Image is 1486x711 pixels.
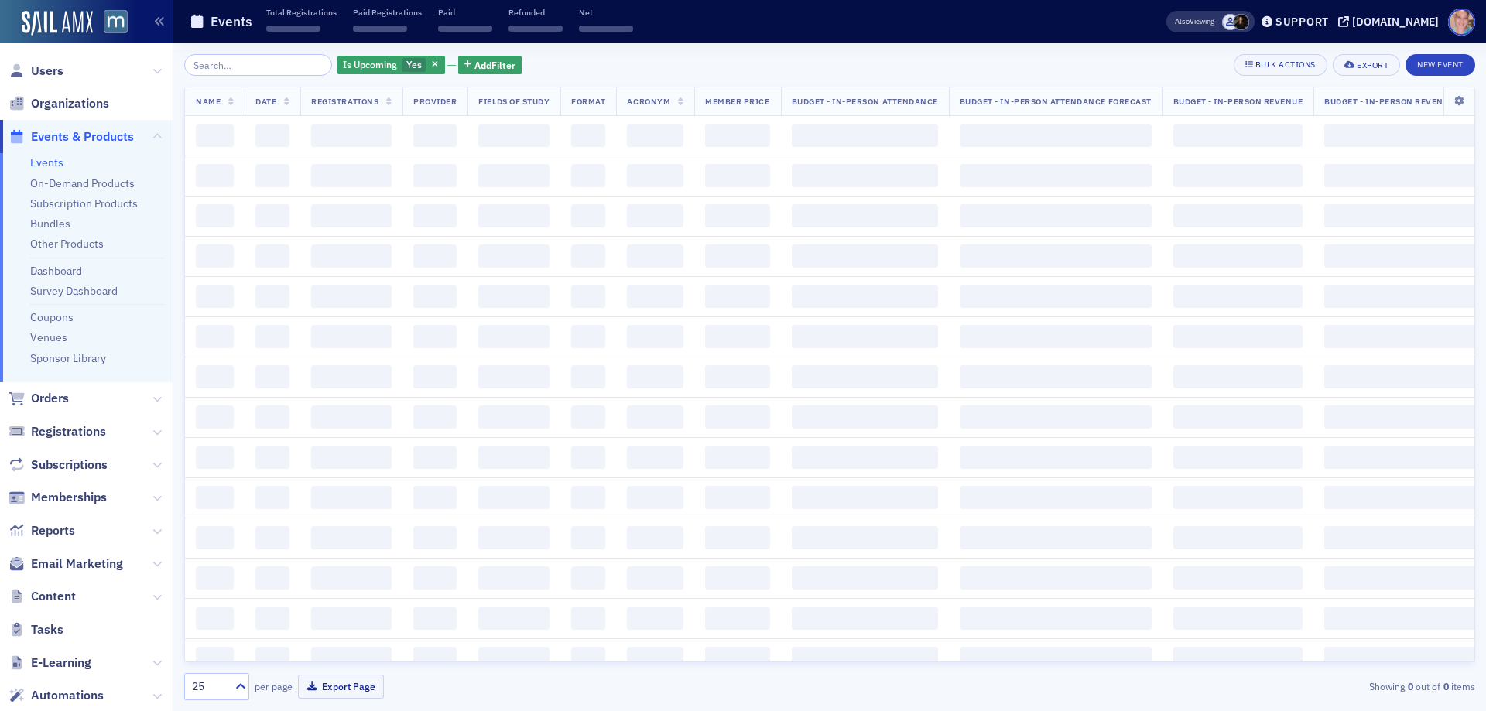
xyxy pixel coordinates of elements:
[413,244,457,268] span: ‌
[311,647,392,670] span: ‌
[960,285,1152,308] span: ‌
[627,124,683,147] span: ‌
[1275,15,1329,29] div: Support
[22,11,93,36] img: SailAMX
[571,96,605,107] span: Format
[1173,486,1303,509] span: ‌
[255,96,276,107] span: Date
[311,124,392,147] span: ‌
[196,285,234,308] span: ‌
[705,124,769,147] span: ‌
[255,647,289,670] span: ‌
[1234,54,1327,76] button: Bulk Actions
[30,351,106,365] a: Sponsor Library
[413,526,457,549] span: ‌
[9,489,107,506] a: Memberships
[705,486,769,509] span: ‌
[1357,61,1388,70] div: Export
[255,365,289,388] span: ‌
[311,244,392,268] span: ‌
[705,244,769,268] span: ‌
[1338,16,1444,27] button: [DOMAIN_NAME]
[311,164,392,187] span: ‌
[705,526,769,549] span: ‌
[413,566,457,590] span: ‌
[31,95,109,112] span: Organizations
[255,244,289,268] span: ‌
[792,204,938,227] span: ‌
[627,325,683,348] span: ‌
[9,522,75,539] a: Reports
[1406,56,1475,70] a: New Event
[31,588,76,605] span: Content
[196,486,234,509] span: ‌
[478,446,550,469] span: ‌
[627,607,683,630] span: ‌
[1173,365,1303,388] span: ‌
[705,164,769,187] span: ‌
[571,204,605,227] span: ‌
[1333,54,1400,76] button: Export
[196,164,234,187] span: ‌
[792,124,938,147] span: ‌
[255,679,293,693] label: per page
[960,607,1152,630] span: ‌
[413,96,457,107] span: Provider
[413,204,457,227] span: ‌
[478,405,550,429] span: ‌
[196,96,221,107] span: Name
[413,164,457,187] span: ‌
[311,96,378,107] span: Registrations
[792,446,938,469] span: ‌
[211,12,252,31] h1: Events
[255,325,289,348] span: ‌
[571,244,605,268] span: ‌
[627,164,683,187] span: ‌
[627,526,683,549] span: ‌
[353,26,407,32] span: ‌
[196,566,234,590] span: ‌
[31,555,123,573] span: Email Marketing
[31,489,107,506] span: Memberships
[413,124,457,147] span: ‌
[31,522,75,539] span: Reports
[31,456,108,473] span: Subscriptions
[1056,679,1475,693] div: Showing out of items
[627,365,683,388] span: ‌
[337,56,445,75] div: Yes
[9,621,63,638] a: Tasks
[196,607,234,630] span: ‌
[1255,60,1316,69] div: Bulk Actions
[406,58,422,70] span: Yes
[579,7,633,18] p: Net
[478,607,550,630] span: ‌
[478,566,550,590] span: ‌
[413,285,457,308] span: ‌
[255,446,289,469] span: ‌
[627,244,683,268] span: ‌
[1173,325,1303,348] span: ‌
[1173,446,1303,469] span: ‌
[627,446,683,469] span: ‌
[9,687,104,704] a: Automations
[960,446,1152,469] span: ‌
[255,405,289,429] span: ‌
[255,566,289,590] span: ‌
[478,365,550,388] span: ‌
[627,405,683,429] span: ‌
[478,325,550,348] span: ‌
[311,405,392,429] span: ‌
[960,405,1152,429] span: ‌
[1173,164,1303,187] span: ‌
[571,285,605,308] span: ‌
[9,555,123,573] a: Email Marketing
[343,58,397,70] span: Is Upcoming
[571,365,605,388] span: ‌
[478,124,550,147] span: ‌
[30,237,104,251] a: Other Products
[792,526,938,549] span: ‌
[1175,16,1214,27] span: Viewing
[960,647,1152,670] span: ‌
[413,365,457,388] span: ‌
